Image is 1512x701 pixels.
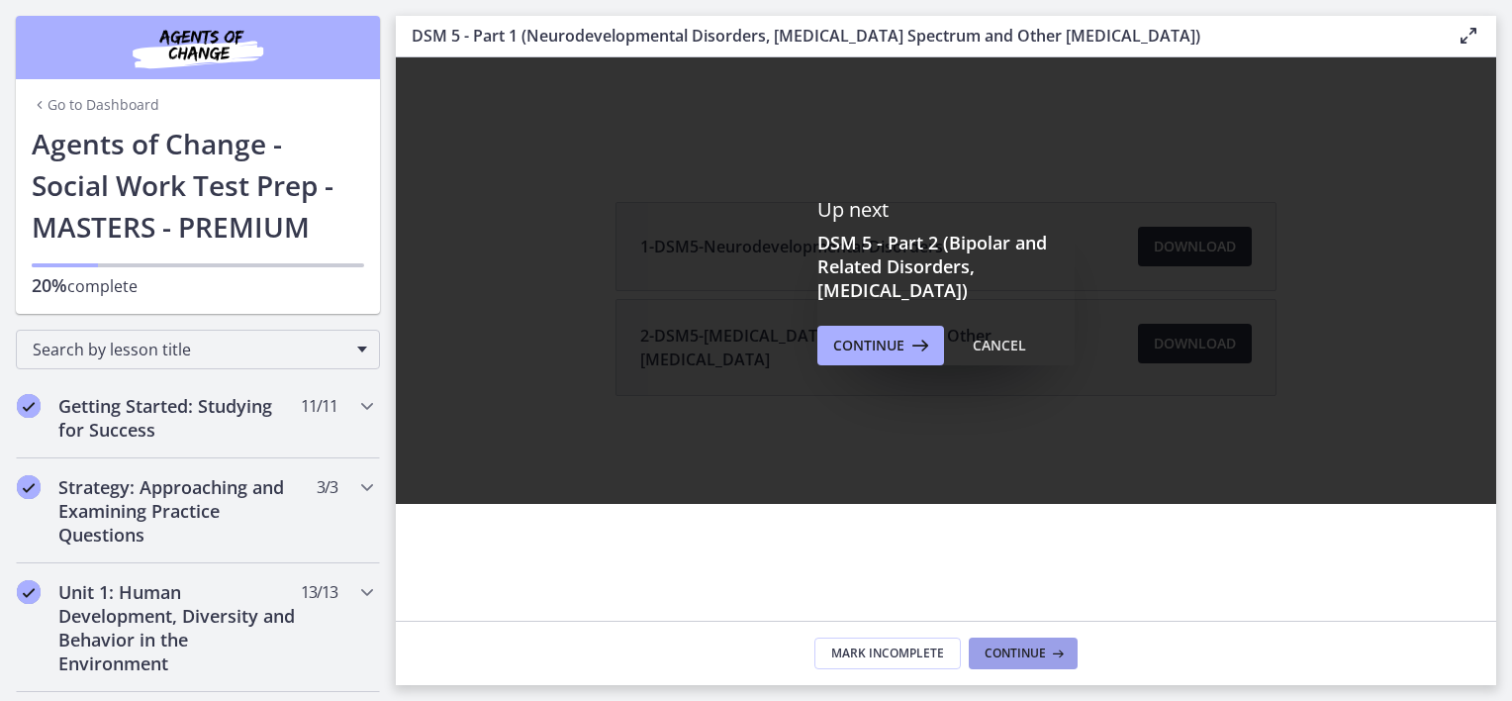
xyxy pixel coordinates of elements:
p: Up next [817,197,1075,223]
h2: Strategy: Approaching and Examining Practice Questions [58,475,300,547]
h2: Getting Started: Studying for Success [58,394,300,442]
a: Go to Dashboard [32,95,159,115]
img: Agents of Change Social Work Test Prep [79,24,317,71]
span: Mark Incomplete [831,646,944,661]
span: 13 / 13 [301,580,337,604]
h3: DSM 5 - Part 1 (Neurodevelopmental Disorders, [MEDICAL_DATA] Spectrum and Other [MEDICAL_DATA]) [412,24,1425,48]
p: complete [32,273,364,298]
h3: DSM 5 - Part 2 (Bipolar and Related Disorders, [MEDICAL_DATA]) [817,231,1075,302]
div: Cancel [973,334,1026,357]
i: Completed [17,475,41,499]
button: Continue [817,326,944,365]
h1: Agents of Change - Social Work Test Prep - MASTERS - PREMIUM [32,123,364,248]
button: Cancel [957,326,1042,365]
span: Continue [833,334,904,357]
button: Continue [969,638,1078,669]
button: Mark Incomplete [814,638,961,669]
span: 20% [32,273,67,297]
i: Completed [17,580,41,604]
h2: Unit 1: Human Development, Diversity and Behavior in the Environment [58,580,300,675]
span: 3 / 3 [317,475,337,499]
div: Search by lesson title [16,330,380,369]
span: Continue [985,646,1046,661]
span: Search by lesson title [33,339,347,360]
i: Completed [17,394,41,418]
span: 11 / 11 [301,394,337,418]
